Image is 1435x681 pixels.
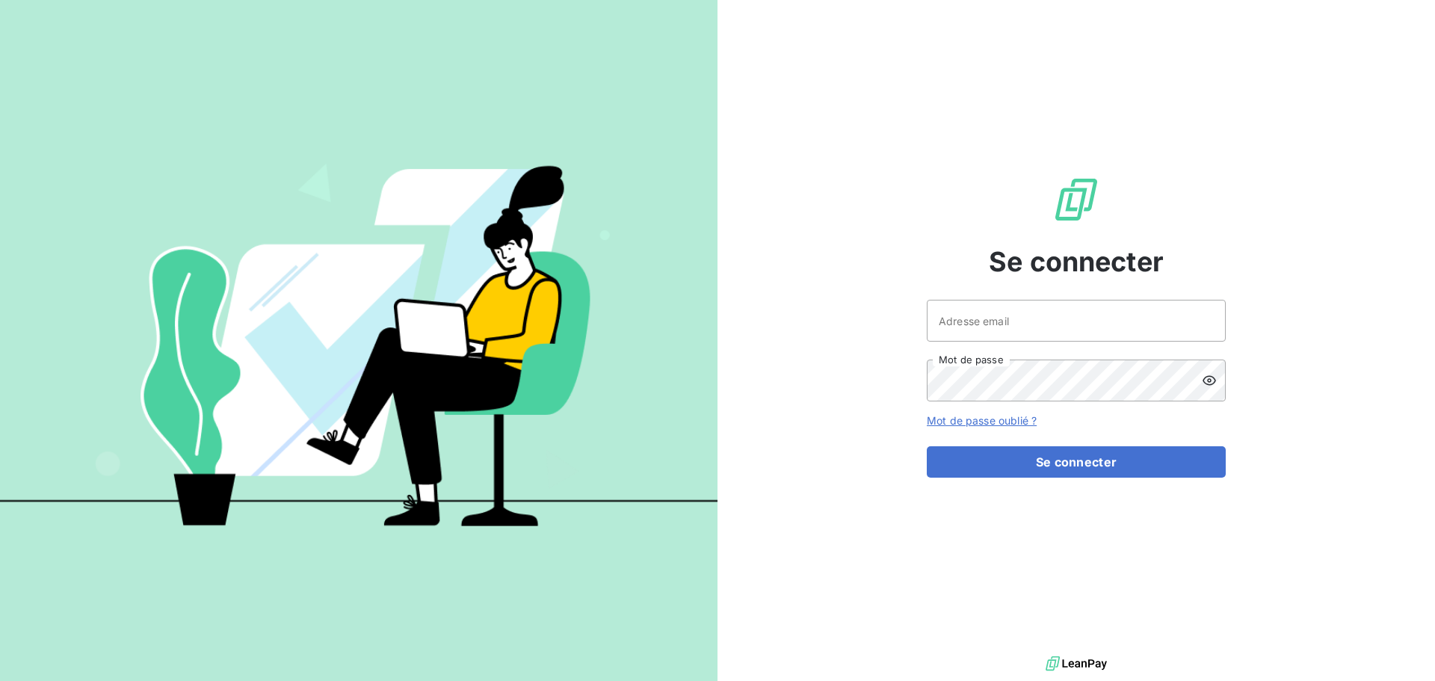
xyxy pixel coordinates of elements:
span: Se connecter [989,241,1164,282]
button: Se connecter [927,446,1226,478]
img: Logo LeanPay [1052,176,1100,224]
img: logo [1046,653,1107,675]
a: Mot de passe oublié ? [927,414,1037,427]
input: placeholder [927,300,1226,342]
